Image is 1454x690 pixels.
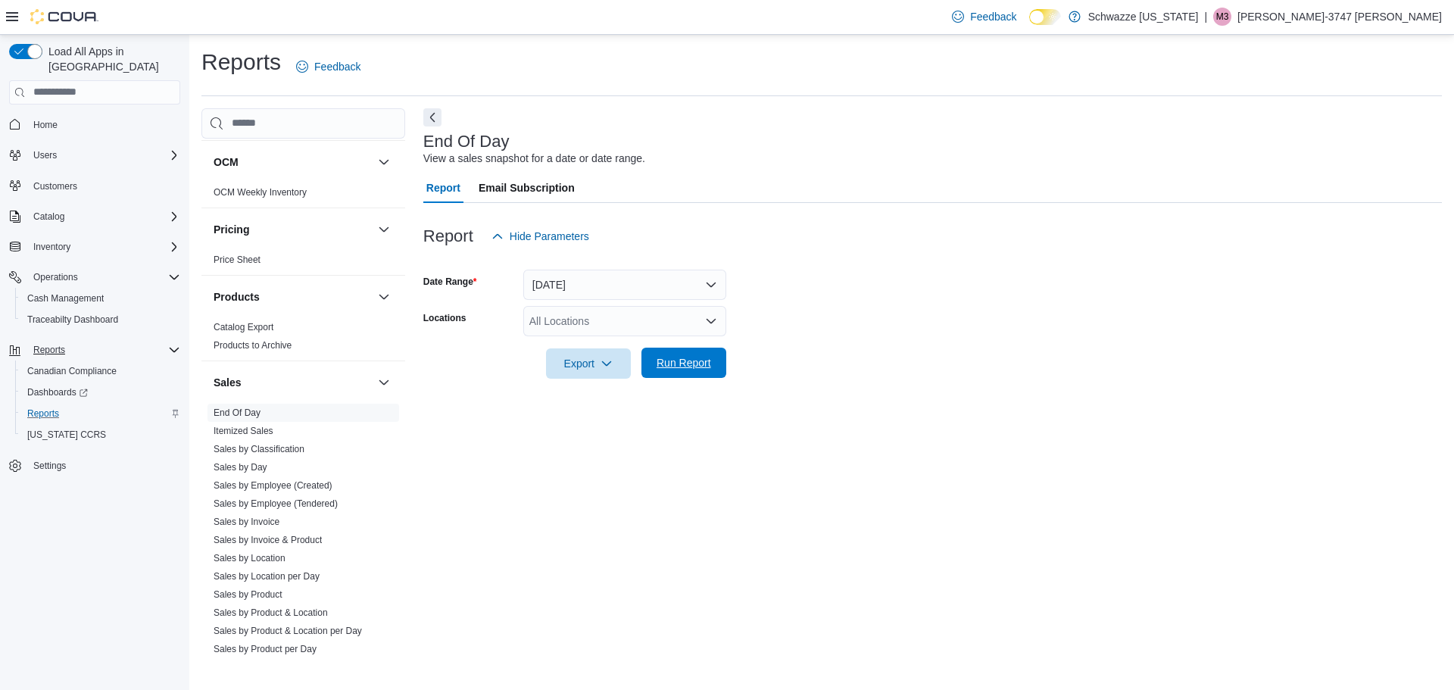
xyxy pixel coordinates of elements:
a: Dashboards [21,383,94,401]
span: Catalog [27,208,180,226]
h1: Reports [201,47,281,77]
a: Sales by Location per Day [214,571,320,582]
button: Users [27,146,63,164]
a: Customers [27,177,83,195]
a: Sales by Employee (Tendered) [214,498,338,509]
nav: Complex example [9,108,180,517]
h3: Pricing [214,222,249,237]
a: Sales by Product & Location per Day [214,626,362,636]
button: Products [375,288,393,306]
h3: Products [214,289,260,304]
span: Feedback [314,59,360,74]
button: Home [3,114,186,136]
button: Canadian Compliance [15,361,186,382]
button: Catalog [3,206,186,227]
a: Sales by Invoice [214,517,279,527]
span: Dashboards [21,383,180,401]
a: Sales by Classification [214,444,304,454]
span: End Of Day [214,407,261,419]
span: Sales by Product & Location [214,607,328,619]
button: [US_STATE] CCRS [15,424,186,445]
div: Pricing [201,251,405,275]
a: Reports [21,404,65,423]
span: Products to Archive [214,339,292,351]
span: Canadian Compliance [27,365,117,377]
a: Home [27,116,64,134]
a: Sales by Employee (Created) [214,480,332,491]
span: Cash Management [27,292,104,304]
a: End Of Day [214,407,261,418]
div: Products [201,318,405,361]
span: Customers [33,180,77,192]
span: Sales by Invoice & Product [214,534,322,546]
button: Inventory [27,238,76,256]
span: Sales by Product per Day [214,643,317,655]
span: Email Subscription [479,173,575,203]
label: Date Range [423,276,477,288]
label: Locations [423,312,466,324]
button: Reports [15,403,186,424]
a: Products to Archive [214,340,292,351]
a: Price Sheet [214,254,261,265]
span: Sales by Location [214,552,285,564]
span: Dark Mode [1029,25,1030,26]
span: Customers [27,176,180,195]
span: Sales by Location per Day [214,570,320,582]
a: Sales by Day [214,462,267,473]
button: Pricing [214,222,372,237]
span: Traceabilty Dashboard [27,314,118,326]
span: Hide Parameters [510,229,589,244]
button: Sales [375,373,393,392]
span: Settings [33,460,66,472]
a: Dashboards [15,382,186,403]
input: Dark Mode [1029,9,1061,25]
span: Catalog Export [214,321,273,333]
div: Sales [201,404,405,664]
div: View a sales snapshot for a date or date range. [423,151,645,167]
span: Reports [27,407,59,420]
span: Sales by Invoice [214,516,279,528]
span: Traceabilty Dashboard [21,311,180,329]
a: Sales by Product per Day [214,644,317,654]
button: Reports [3,339,186,361]
button: Operations [27,268,84,286]
span: Sales by Classification [214,443,304,455]
p: | [1204,8,1207,26]
a: Settings [27,457,72,475]
span: Report [426,173,460,203]
img: Cova [30,9,98,24]
span: M3 [1216,8,1229,26]
a: Sales by Product & Location [214,607,328,618]
span: OCM Weekly Inventory [214,186,307,198]
span: Catalog [33,211,64,223]
span: Feedback [970,9,1016,24]
span: Reports [21,404,180,423]
h3: OCM [214,155,239,170]
span: Export [555,348,622,379]
span: Itemized Sales [214,425,273,437]
h3: End Of Day [423,133,510,151]
button: [DATE] [523,270,726,300]
span: Washington CCRS [21,426,180,444]
button: Traceabilty Dashboard [15,309,186,330]
span: Home [27,115,180,134]
button: Reports [27,341,71,359]
span: Operations [27,268,180,286]
a: Itemized Sales [214,426,273,436]
a: Catalog Export [214,322,273,333]
span: Sales by Product & Location per Day [214,625,362,637]
div: Michelle-3747 Tolentino [1213,8,1231,26]
button: Export [546,348,631,379]
button: Products [214,289,372,304]
button: Sales [214,375,372,390]
h3: Sales [214,375,242,390]
button: Next [423,108,442,126]
span: Sales by Day [214,461,267,473]
button: Users [3,145,186,166]
span: Inventory [33,241,70,253]
button: Open list of options [705,315,717,327]
button: Customers [3,175,186,197]
span: Inventory [27,238,180,256]
button: Inventory [3,236,186,258]
span: Reports [27,341,180,359]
